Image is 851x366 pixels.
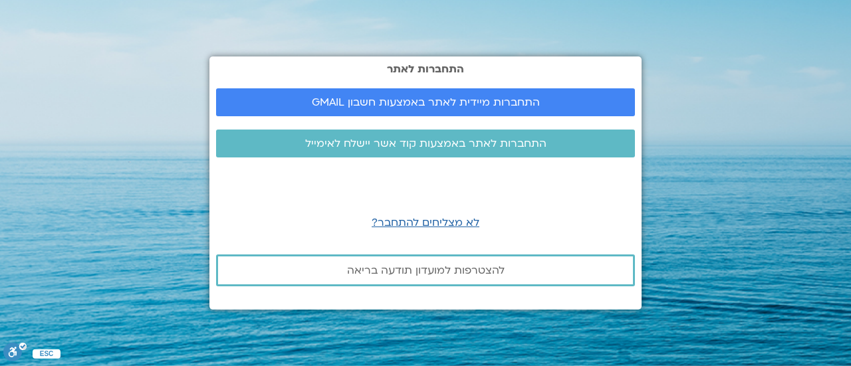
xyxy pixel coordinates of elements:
[372,215,479,230] a: לא מצליחים להתחבר?
[216,88,635,116] a: התחברות מיידית לאתר באמצעות חשבון GMAIL
[216,63,635,75] h2: התחברות לאתר
[305,137,547,149] span: התחברות לאתר באמצעות קוד אשר יישלח לאימייל
[216,130,635,157] a: התחברות לאתר באמצעות קוד אשר יישלח לאימייל
[216,254,635,286] a: להצטרפות למועדון תודעה בריאה
[347,264,505,276] span: להצטרפות למועדון תודעה בריאה
[312,96,540,108] span: התחברות מיידית לאתר באמצעות חשבון GMAIL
